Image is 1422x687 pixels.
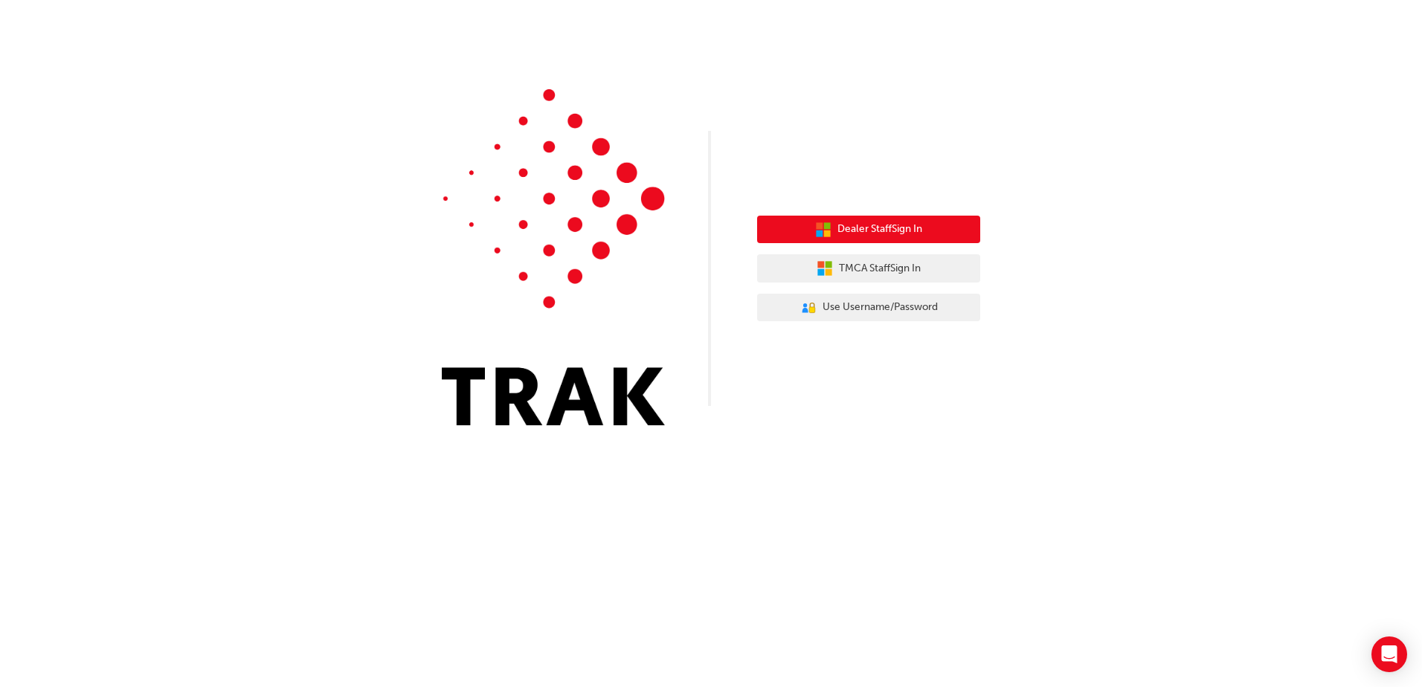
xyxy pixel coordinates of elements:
[823,299,938,316] span: Use Username/Password
[757,216,980,244] button: Dealer StaffSign In
[442,89,665,425] img: Trak
[757,254,980,283] button: TMCA StaffSign In
[839,260,921,277] span: TMCA Staff Sign In
[1371,636,1407,672] div: Open Intercom Messenger
[837,221,922,238] span: Dealer Staff Sign In
[757,294,980,322] button: Use Username/Password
